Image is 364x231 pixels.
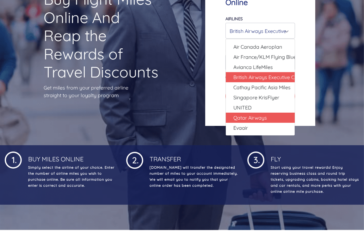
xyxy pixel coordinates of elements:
[233,104,252,111] span: UNITED
[233,124,248,132] span: Evaair
[148,165,238,189] p: [DOMAIN_NAME] will transfer the designated number of miles to your account immediately. We will e...
[233,43,282,51] span: Air Canada Aeroplan
[233,73,302,81] span: British Airways Executive Club
[233,84,291,91] span: Cathay Pacific Asia Miles
[233,63,273,71] span: Avianca LifeMiles
[225,16,243,21] label: Airlines
[44,84,159,99] p: Get miles from your preferred airline straight to your loyalty program
[27,165,117,189] p: Simply select the airline of your choice. Enter the number of airline miles you wish to purchase ...
[230,25,287,37] div: British Airways Executive Club
[225,23,295,39] button: British Airways Executive Club
[126,150,143,169] img: 1
[5,150,22,169] img: 1
[233,114,267,122] span: Qatar Airways
[27,150,117,163] h4: Buy Miles Online
[269,150,359,163] h4: Fly
[148,150,238,163] h4: Transfer
[247,150,264,169] img: 1
[233,53,296,61] span: Air France/KLM Flying Blue
[233,94,279,101] span: Singapore KrisFlyer
[269,165,359,195] p: Start using your travel rewards! Enjoy reserving business class and round trip tickets, upgrading...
